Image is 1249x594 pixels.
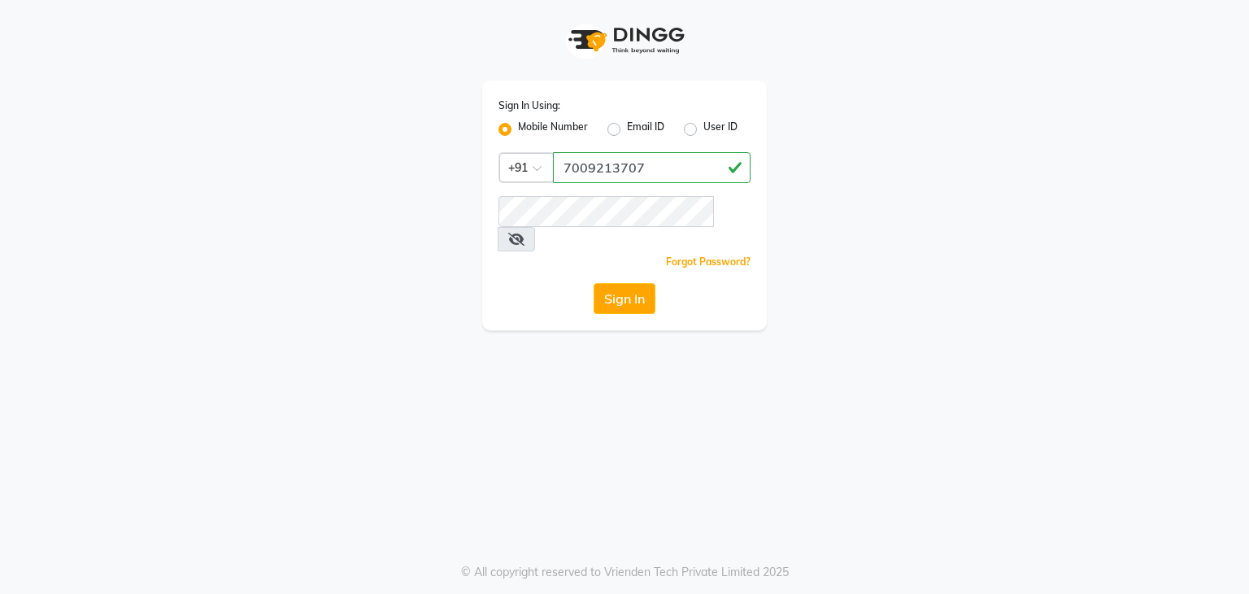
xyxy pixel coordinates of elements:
[498,196,714,227] input: Username
[553,152,751,183] input: Username
[559,16,690,64] img: logo1.svg
[703,120,738,139] label: User ID
[627,120,664,139] label: Email ID
[518,120,588,139] label: Mobile Number
[498,98,560,113] label: Sign In Using:
[666,256,751,268] a: Forgot Password?
[594,283,655,314] button: Sign In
